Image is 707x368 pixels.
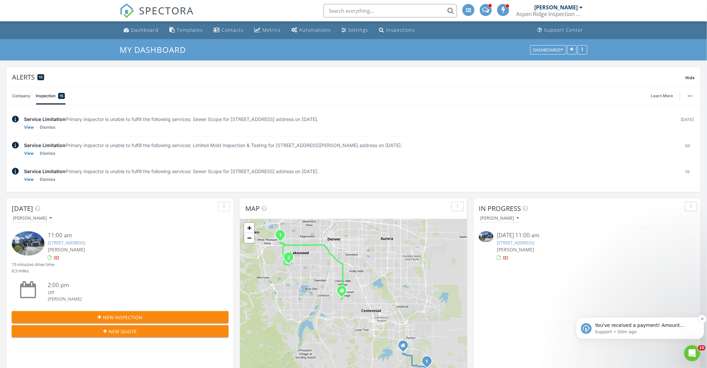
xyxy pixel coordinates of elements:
[24,168,65,174] span: Service Limitation
[12,116,19,123] img: info-2c025b9f2229fc06645a.svg
[244,223,254,233] a: Zoom in
[13,216,52,221] div: [PERSON_NAME]
[299,27,331,33] div: Automations
[497,240,534,246] a: [STREET_ADDRESS]
[289,257,293,261] div: 10550 W Jewell Ave Unit 301, Lakewood, CO 80232
[39,75,43,80] span: 15
[48,231,210,240] div: 11:00 am
[516,11,583,17] div: Aspen Ridge Inspection Services LLC
[244,233,254,243] a: Zoom out
[24,124,34,131] a: View
[680,168,695,183] div: 7d
[287,255,290,260] i: 2
[12,311,229,323] button: New Inspection
[688,95,693,97] img: ellipsis-632cfdd7c38ec3a7d453.svg
[48,281,210,289] div: 2:00 pm
[573,303,707,350] iframe: Intercom notifications message
[139,3,194,17] span: SPECTORA
[24,142,65,148] span: Service Limitation
[48,289,210,296] div: Off
[386,27,415,33] div: Inspections
[48,296,210,302] div: [PERSON_NAME]
[12,142,19,149] img: info-2c025b9f2229fc06645a.svg
[535,4,578,11] div: [PERSON_NAME]
[348,27,368,33] div: Settings
[686,75,695,81] span: Hide
[533,47,563,52] div: Dashboards
[535,24,586,36] a: Support Center
[376,24,418,36] a: Inspections
[120,9,194,23] a: SPECTORA
[12,73,686,82] div: Alerts
[479,214,520,223] button: [PERSON_NAME]
[222,27,244,33] div: Contacts
[279,233,282,238] i: 1
[339,24,371,36] a: Settings
[280,235,284,239] div: 942 Xenon Ct, Golden, CO 80401
[403,345,407,349] div: 12788 Trejo Circle, Parker Colorado 80134
[426,359,428,364] i: 1
[497,231,678,240] div: [DATE] 11:00 am
[479,231,696,261] a: [DATE] 11:00 am [STREET_ADDRESS] [PERSON_NAME]
[684,345,700,361] iframe: Intercom live chat
[24,116,65,122] span: Service Limitation
[245,204,260,213] span: Map
[48,246,85,253] span: [PERSON_NAME]
[12,204,33,213] span: [DATE]
[121,24,161,36] a: Dashboard
[24,176,34,183] a: View
[24,116,675,123] div: Primary inspector is unable to fulfill the following services: Sewer Scope for [STREET_ADDRESS] a...
[24,150,34,157] a: View
[12,87,30,105] a: Company
[289,24,333,36] a: Automations (Advanced)
[120,44,191,55] a: My Dashboard
[40,150,55,157] a: Dismiss
[680,142,695,157] div: 2d
[12,268,54,274] div: 6.5 miles
[48,240,85,246] a: [STREET_ADDRESS]
[544,27,583,33] div: Support Center
[12,261,54,268] div: 15 minutes drive time
[480,216,519,221] div: [PERSON_NAME]
[252,24,283,36] a: Metrics
[680,116,695,131] div: [DATE]
[323,4,457,17] input: Search everything...
[103,314,143,321] span: New Inspection
[177,27,203,33] div: Templates
[12,168,19,175] img: info-2c025b9f2229fc06645a.svg
[479,204,521,213] span: In Progress
[131,27,159,33] div: Dashboard
[479,231,493,242] img: 9353003%2Fcover_photos%2FneIRWO5MS4VngXtl8PDi%2Fsmall.jpg
[497,246,534,253] span: [PERSON_NAME]
[12,325,229,337] button: New Quote
[167,24,205,36] a: Templates
[262,27,281,33] div: Metrics
[24,142,675,149] div: Primary inspector is unable to fulfill the following services: Limited Mold Inspection & Testing ...
[120,3,134,18] img: The Best Home Inspection Software - Spectora
[12,214,53,223] button: [PERSON_NAME]
[59,93,63,99] span: 15
[36,87,65,105] a: Inspection
[698,345,706,351] span: 10
[40,176,55,183] a: Dismiss
[427,361,431,365] div: 9250 Lone Timber Ct, Parker, CO 80134
[211,24,246,36] a: Contacts
[24,168,675,175] div: Primary inspector is unable to fulfill the following services: Sewer Scope for [STREET_ADDRESS] a...
[40,124,55,131] a: Dismiss
[109,328,137,335] span: New Quote
[12,231,229,274] a: 11:00 am [STREET_ADDRESS] [PERSON_NAME] 15 minutes drive time 6.5 miles
[342,290,346,294] div: 2250 Crabtree Dr, Greenwood Village CO 80121
[651,93,677,99] a: Learn More
[530,45,566,54] button: Dashboards
[12,231,44,256] img: 9353003%2Fcover_photos%2FneIRWO5MS4VngXtl8PDi%2Fsmall.jpg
